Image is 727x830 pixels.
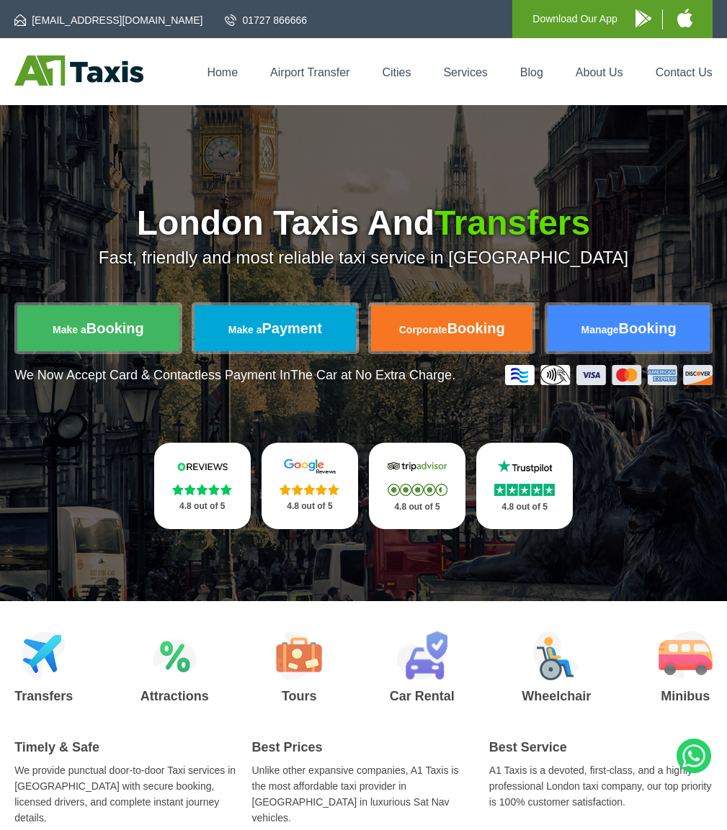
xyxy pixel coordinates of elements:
[14,248,713,268] p: Fast, friendly and most reliable taxi service in [GEOGRAPHIC_DATA]
[385,459,450,474] img: Tripadvisor
[141,690,209,703] h3: Attractions
[172,484,232,495] img: Stars
[533,631,579,680] img: Wheelchair
[656,66,713,78] a: Contact Us
[581,324,618,335] span: Manage
[252,762,476,826] p: Unlike other expansive companies, A1 Taxis is the most affordable taxi provider in [GEOGRAPHIC_DA...
[14,740,238,755] h2: Timely & Safe
[170,497,235,515] p: 4.8 out of 5
[153,631,197,680] img: Attractions
[382,66,411,78] a: Cities
[53,324,86,335] span: Make a
[22,631,66,680] img: Airport Transfers
[489,762,713,810] p: A1 Taxis is a devoted, first-class, and a highly professional London taxi company, our top priori...
[505,365,713,385] img: Credit And Debit Cards
[494,484,555,496] img: Stars
[290,368,455,382] span: The Car at No Extra Charge.
[399,324,447,335] span: Corporate
[280,484,339,495] img: Stars
[252,740,476,755] h2: Best Prices
[390,690,455,703] h3: Car Rental
[369,443,465,529] a: Tripadvisor Stars 4.8 out of 5
[532,10,617,28] p: Download Our App
[14,762,238,826] p: We provide punctual door-to-door Taxi services in [GEOGRAPHIC_DATA] with secure booking, licensed...
[492,498,557,516] p: 4.8 out of 5
[195,305,356,351] a: Make aPayment
[659,631,713,680] img: Minibus
[276,690,322,703] h3: Tours
[262,443,358,529] a: Google Stars 4.8 out of 5
[522,690,591,703] h3: Wheelchair
[548,305,709,351] a: ManageBooking
[576,66,623,78] a: About Us
[225,13,307,27] a: 01727 866666
[277,497,342,515] p: 4.8 out of 5
[228,324,262,335] span: Make a
[443,66,487,78] a: Services
[270,66,349,78] a: Airport Transfer
[434,204,590,242] span: Transfers
[276,631,322,680] img: Tours
[14,55,143,86] img: A1 Taxis St Albans LTD
[677,9,692,27] img: A1 Taxis iPhone App
[489,740,713,755] h2: Best Service
[170,459,235,474] img: Reviews.io
[14,690,73,703] h3: Transfers
[635,9,651,27] img: A1 Taxis Android App
[476,443,573,529] a: Trustpilot Stars 4.8 out of 5
[17,305,179,351] a: Make aBooking
[14,13,202,27] a: [EMAIL_ADDRESS][DOMAIN_NAME]
[207,66,238,78] a: Home
[388,484,447,496] img: Stars
[154,443,251,529] a: Reviews.io Stars 4.8 out of 5
[14,206,713,240] h1: London Taxis And
[14,368,455,383] p: We Now Accept Card & Contactless Payment In
[385,498,450,516] p: 4.8 out of 5
[371,305,532,351] a: CorporateBooking
[396,631,447,680] img: Car Rental
[520,66,543,78] a: Blog
[277,459,342,474] img: Google
[492,459,557,474] img: Trustpilot
[659,690,713,703] h3: Minibus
